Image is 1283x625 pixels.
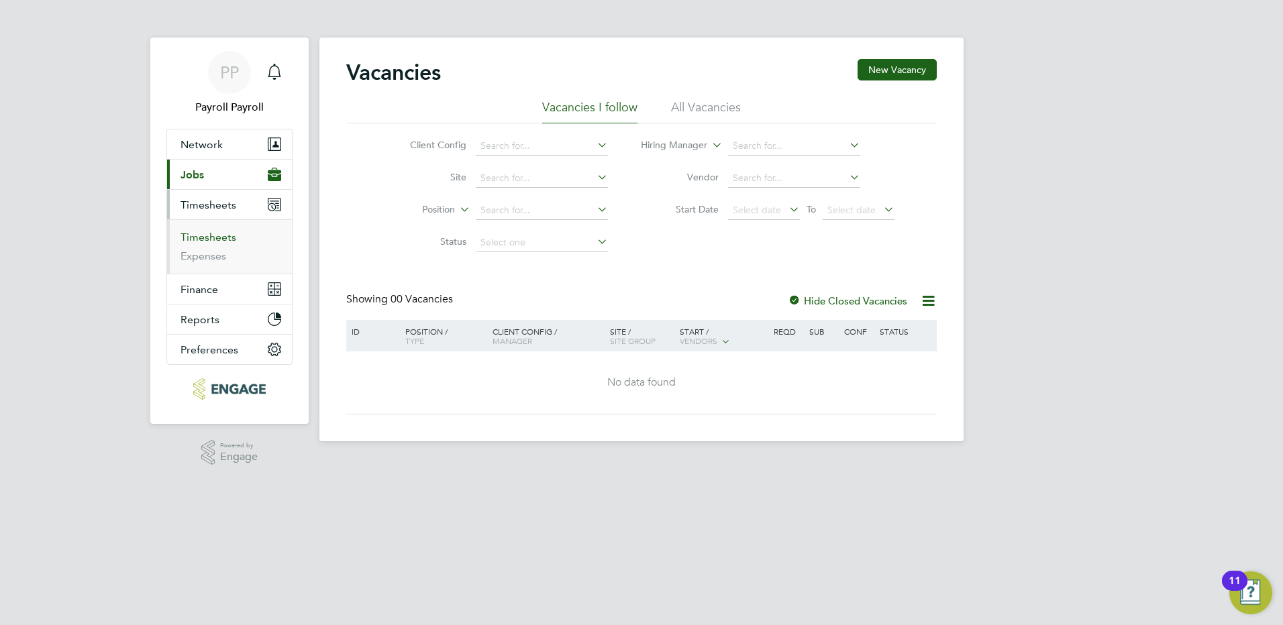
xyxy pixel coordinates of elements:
[389,235,466,247] label: Status
[389,171,466,183] label: Site
[542,99,637,123] li: Vacancies I follow
[1229,581,1241,598] div: 11
[641,203,719,215] label: Start Date
[167,129,292,159] button: Network
[827,204,876,216] span: Select date
[346,292,456,306] div: Showing
[167,190,292,219] button: Timesheets
[181,138,223,151] span: Network
[607,320,677,352] div: Site /
[610,335,656,346] span: Site Group
[841,320,876,343] div: Conf
[733,204,781,216] span: Select date
[348,376,935,390] div: No data found
[405,335,424,346] span: Type
[167,335,292,364] button: Preferences
[489,320,607,352] div: Client Config /
[181,168,204,181] span: Jobs
[876,320,935,343] div: Status
[167,274,292,304] button: Finance
[671,99,741,123] li: All Vacancies
[858,59,937,80] button: New Vacancy
[193,378,265,400] img: txmrecruit-logo-retina.png
[166,99,293,115] span: Payroll Payroll
[728,169,860,188] input: Search for...
[166,51,293,115] a: PPPayroll Payroll
[676,320,770,353] div: Start /
[181,313,219,326] span: Reports
[770,320,805,343] div: Reqd
[150,38,309,424] nav: Main navigation
[680,335,717,346] span: Vendors
[476,201,608,220] input: Search for...
[220,440,258,451] span: Powered by
[220,64,239,81] span: PP
[167,219,292,274] div: Timesheets
[476,169,608,188] input: Search for...
[788,294,907,307] label: Hide Closed Vacancies
[181,283,218,296] span: Finance
[181,231,236,243] a: Timesheets
[806,320,841,343] div: Sub
[201,440,258,465] a: Powered byEngage
[166,378,293,400] a: Go to home page
[476,137,608,156] input: Search for...
[389,139,466,151] label: Client Config
[220,451,258,463] span: Engage
[476,233,608,252] input: Select one
[728,137,860,156] input: Search for...
[1229,571,1272,614] button: Open Resource Center, 11 new notifications
[378,203,455,217] label: Position
[641,171,719,183] label: Vendor
[181,198,236,211] span: Timesheets
[395,320,489,352] div: Position /
[493,335,532,346] span: Manager
[181,343,238,356] span: Preferences
[167,304,292,334] button: Reports
[391,292,453,306] span: 00 Vacancies
[348,320,395,343] div: ID
[181,249,226,262] a: Expenses
[803,201,820,218] span: To
[630,139,707,152] label: Hiring Manager
[167,160,292,189] button: Jobs
[346,59,441,86] h2: Vacancies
